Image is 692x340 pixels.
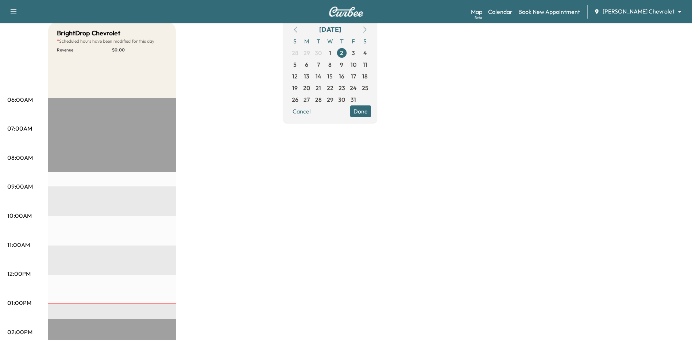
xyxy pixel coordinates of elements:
[327,84,333,92] span: 22
[324,35,336,47] span: W
[518,7,580,16] a: Book New Appointment
[352,49,355,57] span: 3
[315,95,322,104] span: 28
[304,72,309,81] span: 13
[471,7,482,16] a: MapBeta
[362,84,368,92] span: 25
[363,60,367,69] span: 11
[319,24,341,35] div: [DATE]
[293,60,297,69] span: 5
[339,72,344,81] span: 16
[303,84,310,92] span: 20
[292,95,298,104] span: 26
[351,95,356,104] span: 31
[329,49,331,57] span: 1
[362,72,368,81] span: 18
[359,35,371,47] span: S
[305,60,308,69] span: 6
[327,72,333,81] span: 15
[336,35,348,47] span: T
[351,72,356,81] span: 17
[316,84,321,92] span: 21
[317,60,320,69] span: 7
[313,35,324,47] span: T
[348,35,359,47] span: F
[304,49,310,57] span: 29
[304,95,310,104] span: 27
[340,49,343,57] span: 2
[351,60,356,69] span: 10
[112,47,167,53] p: $ 0.00
[339,84,345,92] span: 23
[57,38,167,44] p: Scheduled hours have been modified for this day
[7,269,31,278] p: 12:00PM
[475,15,482,20] div: Beta
[350,84,357,92] span: 24
[7,182,33,191] p: 09:00AM
[603,7,674,16] span: [PERSON_NAME] Chevrolet
[363,49,367,57] span: 4
[329,7,364,17] img: Curbee Logo
[292,84,298,92] span: 19
[338,95,345,104] span: 30
[328,60,332,69] span: 8
[289,35,301,47] span: S
[7,328,32,336] p: 02:00PM
[7,153,33,162] p: 08:00AM
[289,105,314,117] button: Cancel
[316,72,321,81] span: 14
[7,124,32,133] p: 07:00AM
[7,211,32,220] p: 10:00AM
[488,7,513,16] a: Calendar
[350,105,371,117] button: Done
[57,47,112,53] p: Revenue
[315,49,322,57] span: 30
[301,35,313,47] span: M
[292,49,298,57] span: 28
[57,28,120,38] h5: BrightDrop Chevrolet
[292,72,298,81] span: 12
[340,60,343,69] span: 9
[7,240,30,249] p: 11:00AM
[7,95,33,104] p: 06:00AM
[327,95,333,104] span: 29
[7,298,31,307] p: 01:00PM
